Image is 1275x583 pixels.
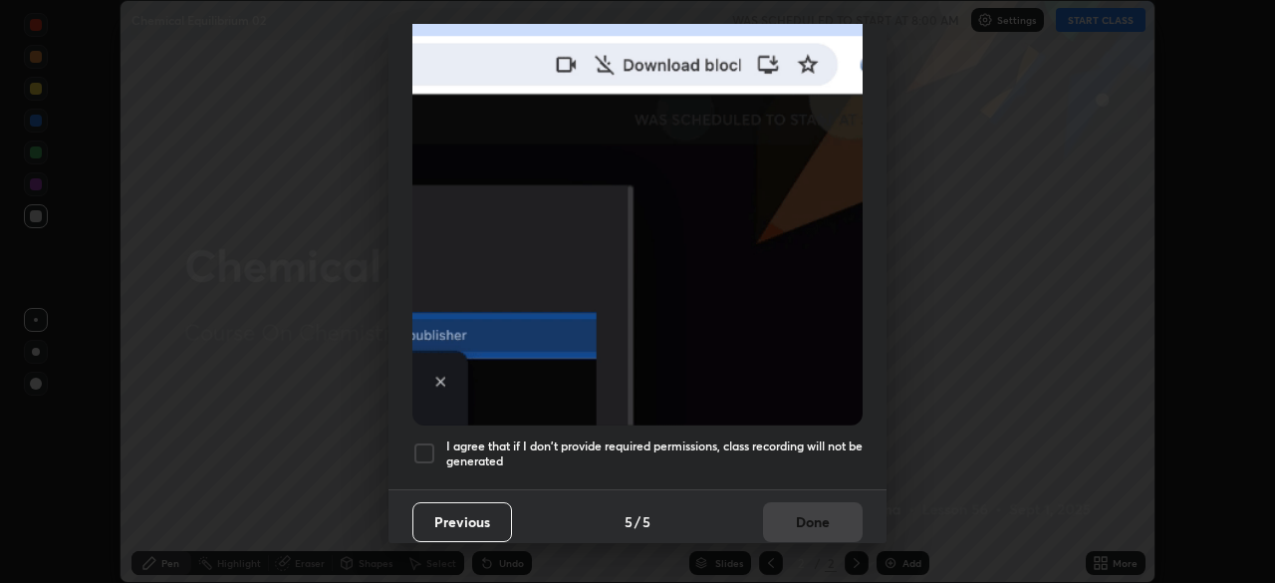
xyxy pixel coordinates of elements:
[625,511,633,532] h4: 5
[412,502,512,542] button: Previous
[642,511,650,532] h4: 5
[635,511,640,532] h4: /
[446,438,863,469] h5: I agree that if I don't provide required permissions, class recording will not be generated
